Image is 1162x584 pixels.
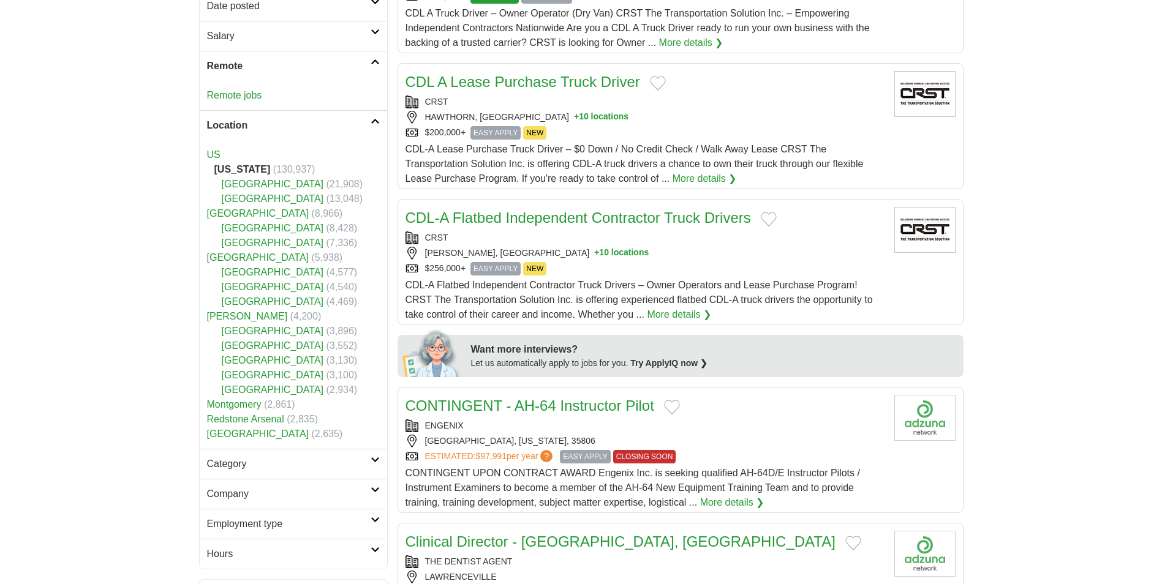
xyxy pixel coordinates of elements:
[222,296,324,307] a: [GEOGRAPHIC_DATA]
[200,51,387,81] a: Remote
[207,414,284,424] a: Redstone Arsenal
[222,223,324,233] a: [GEOGRAPHIC_DATA]
[287,414,318,424] span: (2,835)
[200,449,387,479] a: Category
[326,340,358,351] span: (3,552)
[659,36,723,50] a: More details ❯
[222,355,324,365] a: [GEOGRAPHIC_DATA]
[326,223,358,233] span: (8,428)
[326,355,358,365] span: (3,130)
[290,311,322,321] span: (4,200)
[326,267,358,277] span: (4,577)
[406,144,864,184] span: CDL-A Lease Purchase Truck Driver – $0 Down / No Credit Check / Walk Away Lease CRST The Transpor...
[326,326,358,336] span: (3,896)
[406,533,836,550] a: Clinical Director - [GEOGRAPHIC_DATA], [GEOGRAPHIC_DATA]
[200,509,387,539] a: Employment type
[761,212,777,226] button: Add to favorite jobs
[222,267,324,277] a: [GEOGRAPHIC_DATA]
[200,21,387,51] a: Salary
[200,110,387,140] a: Location
[222,384,324,395] a: [GEOGRAPHIC_DATA]
[574,111,579,124] span: +
[222,179,324,189] a: [GEOGRAPHIC_DATA]
[894,395,956,441] img: Company logo
[630,358,707,368] a: Try ApplyIQ now ❯
[406,209,751,226] a: CDL-A Flatbed Independent Contractor Truck Drivers
[326,238,358,248] span: (7,336)
[647,307,711,322] a: More details ❯
[207,90,262,100] a: Remote jobs
[894,207,956,253] img: CRST International logo
[406,571,885,583] div: LAWRENCEVILLE
[402,328,462,377] img: apply-iq-scientist.png
[470,262,521,275] span: EASY APPLY
[470,126,521,140] span: EASY APPLY
[425,97,448,107] a: CRST
[523,262,546,275] span: NEW
[214,164,271,174] strong: [US_STATE]
[406,397,654,414] a: CONTINGENT - AH-64 Instructor Pilot
[664,400,680,414] button: Add to favorite jobs
[326,370,358,380] span: (3,100)
[406,247,885,260] div: [PERSON_NAME], [GEOGRAPHIC_DATA]
[471,342,956,357] div: Want more interviews?
[207,118,371,133] h2: Location
[845,536,861,550] button: Add to favorite jobs
[406,280,873,320] span: CDL-A Flatbed Independent Contractor Truck Drivers – Owner Operators and Lease Purchase Program! ...
[207,457,371,471] h2: Category
[406,111,885,124] div: HAWTHORN, [GEOGRAPHIC_DATA]
[207,547,371,561] h2: Hours
[222,370,324,380] a: [GEOGRAPHIC_DATA]
[673,171,737,186] a: More details ❯
[207,149,221,160] a: US
[613,450,676,463] span: CLOSING SOON
[222,340,324,351] a: [GEOGRAPHIC_DATA]
[326,193,363,204] span: (13,048)
[207,311,288,321] a: [PERSON_NAME]
[326,296,358,307] span: (4,469)
[207,208,309,219] a: [GEOGRAPHIC_DATA]
[273,164,315,174] span: (130,937)
[207,252,309,263] a: [GEOGRAPHIC_DATA]
[200,539,387,569] a: Hours
[406,262,885,275] div: $256,000+
[222,282,324,292] a: [GEOGRAPHIC_DATA]
[200,479,387,509] a: Company
[326,282,358,292] span: (4,540)
[222,193,324,204] a: [GEOGRAPHIC_DATA]
[406,73,640,90] a: CDL A Lease Purchase Truck Driver
[406,419,885,432] div: ENGENIX
[312,208,343,219] span: (8,966)
[471,357,956,370] div: Let us automatically apply to jobs for you.
[207,487,371,501] h2: Company
[700,495,764,510] a: More details ❯
[650,76,666,91] button: Add to favorite jobs
[594,247,649,260] button: +10 locations
[406,468,860,507] span: CONTINGENT UPON CONTRACT AWARD Engenix Inc. is seeking qualified AH-64D/E Instructor Pilots / Ins...
[523,126,546,140] span: NEW
[312,252,343,263] span: (5,938)
[406,555,885,568] div: THE DENTIST AGENT
[264,399,295,410] span: (2,861)
[326,384,358,395] span: (2,934)
[207,399,262,410] a: Montgomery
[207,429,309,439] a: [GEOGRAPHIC_DATA]
[207,59,371,73] h2: Remote
[312,429,343,439] span: (2,635)
[894,531,956,577] img: Company logo
[540,450,553,462] span: ?
[425,233,448,242] a: CRST
[594,247,599,260] span: +
[406,126,885,140] div: $200,000+
[406,8,870,48] span: CDL A Truck Driver – Owner Operator (Dry Van) CRST The Transportation Solution Inc. – Empowering ...
[425,450,556,463] a: ESTIMATED:$97,991per year?
[560,450,610,463] span: EASY APPLY
[894,71,956,117] img: CRST International logo
[574,111,628,124] button: +10 locations
[222,238,324,248] a: [GEOGRAPHIC_DATA]
[222,326,324,336] a: [GEOGRAPHIC_DATA]
[406,435,885,447] div: [GEOGRAPHIC_DATA], [US_STATE], 35806
[207,29,371,43] h2: Salary
[207,517,371,531] h2: Employment type
[475,451,507,461] span: $97,991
